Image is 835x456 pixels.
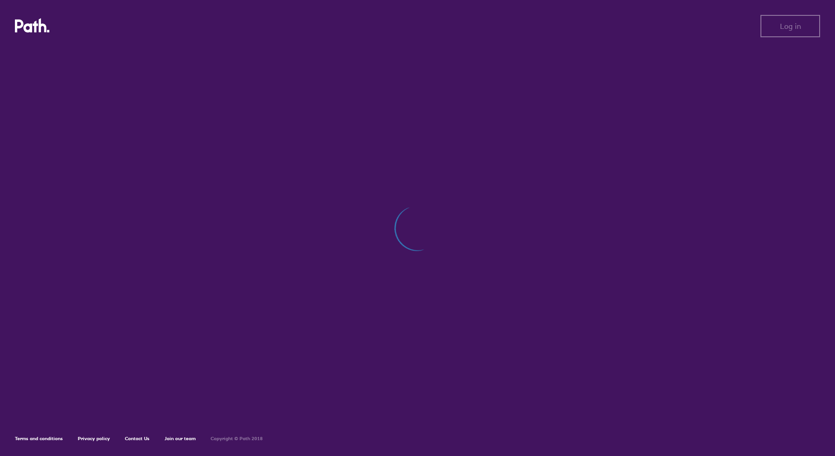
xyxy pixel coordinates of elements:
[760,15,820,37] button: Log in
[164,436,196,442] a: Join our team
[78,436,110,442] a: Privacy policy
[780,22,801,30] span: Log in
[211,436,263,442] h6: Copyright © Path 2018
[15,436,63,442] a: Terms and conditions
[125,436,150,442] a: Contact Us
